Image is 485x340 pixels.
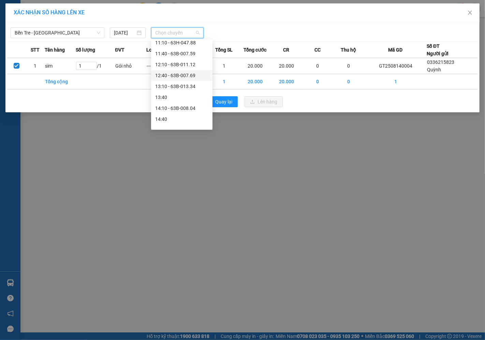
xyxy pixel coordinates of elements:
span: Số lượng [76,46,95,54]
span: Thu hộ [341,46,356,54]
button: Close [460,3,480,23]
div: 12:40 - 63B-007.69 [155,72,208,79]
span: Tên hàng [45,46,65,54]
input: 14/08/2025 [114,29,135,37]
td: 0 [302,58,333,74]
td: 1 [26,58,45,74]
td: 1 [364,74,427,89]
div: 11:40 - 63B-007.59 [155,50,208,57]
div: 12:10 - 63B-011.12 [155,61,208,68]
td: 0 [302,74,333,89]
span: Tổng cước [244,46,266,54]
td: --- [146,58,177,74]
td: / 1 [76,58,115,74]
td: 1 [208,58,239,74]
span: CR [283,46,289,54]
div: 14:40 [155,115,208,123]
span: Mã GD [388,46,402,54]
span: Tổng SL [215,46,233,54]
td: 1 [208,74,239,89]
div: Số ĐT Người gửi [427,42,449,57]
td: Gói nhỏ [115,58,146,74]
td: 0 [333,74,364,89]
button: rollbackQuay lại [202,96,238,107]
td: 20.000 [271,58,302,74]
div: 15:10 - 63B-008.12 [155,126,208,134]
div: 14:10 - 63B-008.04 [155,104,208,112]
span: ĐVT [115,46,124,54]
span: 0336215823 [427,59,454,65]
span: Chọn chuyến [155,28,200,38]
button: uploadLên hàng [245,96,283,107]
td: GT2508140004 [364,58,427,74]
div: 13:40 [155,94,208,101]
span: Bến Tre - Sài Gòn [15,28,100,38]
span: CC [314,46,321,54]
span: Quỳnh [427,67,441,72]
span: Loại hàng [146,46,168,54]
td: 20.000 [240,58,271,74]
td: sim [45,58,76,74]
span: XÁC NHẬN SỐ HÀNG LÊN XE [14,9,85,16]
td: 20.000 [240,74,271,89]
div: 13:10 - 63B-013.34 [155,83,208,90]
td: 20.000 [271,74,302,89]
span: close [467,10,473,15]
span: STT [31,46,40,54]
td: Tổng cộng [45,74,76,89]
div: 11:10 - 63H-047.88 [155,39,208,46]
span: Quay lại [215,98,232,105]
td: 0 [333,58,364,74]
